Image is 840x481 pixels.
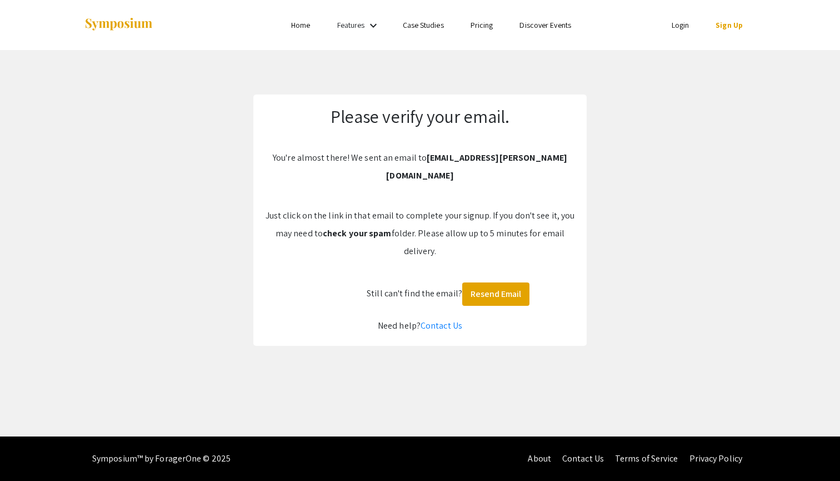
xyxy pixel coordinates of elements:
div: Need help? [264,317,576,335]
a: Privacy Policy [689,453,742,464]
mat-icon: Expand Features list [367,19,380,32]
a: Contact Us [421,320,462,331]
b: check your spam [323,227,392,239]
h2: Please verify your email. [264,106,576,127]
b: [EMAIL_ADDRESS][PERSON_NAME][DOMAIN_NAME] [386,152,567,181]
img: Symposium by ForagerOne [84,17,153,32]
a: Features [337,20,365,30]
a: Terms of Service [615,453,678,464]
div: You're almost there! We sent an email to Still can't find the email? [253,95,587,346]
a: Sign Up [716,20,743,30]
a: Pricing [471,20,493,30]
a: About [528,453,551,464]
a: Discover Events [519,20,571,30]
div: Symposium™ by ForagerOne © 2025 [92,437,231,481]
button: Resend Email [462,282,529,306]
a: Case Studies [403,20,444,30]
a: Login [672,20,689,30]
a: Home [291,20,310,30]
p: Just click on the link in that email to complete your signup. If you don't see it, you may need t... [264,207,576,260]
a: Contact Us [562,453,604,464]
iframe: Chat [8,431,47,473]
